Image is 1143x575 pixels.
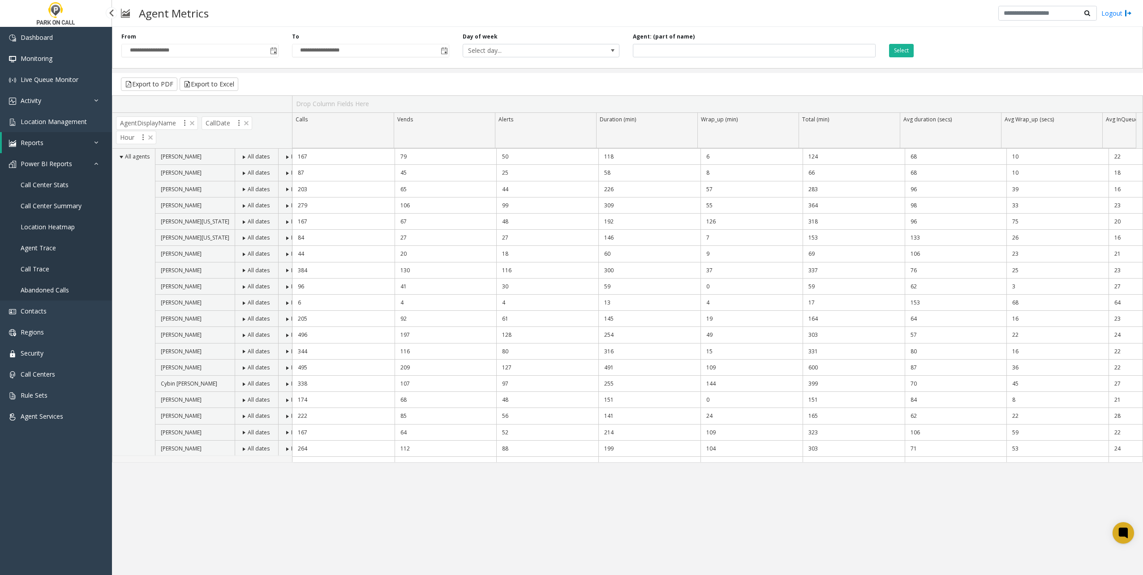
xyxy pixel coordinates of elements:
td: 84 [905,392,1007,408]
td: 50 [496,149,598,165]
td: 62 [905,279,1007,295]
span: [PERSON_NAME] [161,331,202,339]
span: All dates [248,250,270,257]
span: Security [21,349,43,357]
td: 214 [598,425,700,441]
td: 316 [598,343,700,360]
td: 97 [496,376,598,392]
td: 64 [395,425,497,441]
span: All dates [248,218,270,225]
td: 144 [700,376,803,392]
td: 0 [700,457,803,473]
span: Call Center Stats [21,180,69,189]
td: 59 [803,279,905,295]
td: 300 [598,262,700,279]
span: Call Centers [21,370,55,378]
img: 'icon' [9,140,16,147]
td: 222 [292,408,395,424]
span: All dates [248,202,270,209]
td: 75 [1006,214,1109,230]
td: 9 [1006,457,1109,473]
td: 106 [395,197,497,214]
td: 52 [496,425,598,441]
span: Hours [291,299,307,306]
span: All dates [248,364,270,371]
td: 2 [496,457,598,473]
td: 197 [395,327,497,343]
span: Drop Column Fields Here [296,99,369,108]
td: 151 [598,392,700,408]
td: 104 [700,441,803,457]
span: [PERSON_NAME] [161,429,202,436]
td: 16 [1006,343,1109,360]
td: 48 [496,392,598,408]
td: 55 [700,197,803,214]
td: 96 [292,279,395,295]
img: 'icon' [9,98,16,105]
span: Hours [291,283,307,290]
td: 3 [1006,279,1109,295]
td: 80 [905,343,1007,360]
span: All dates [248,331,270,339]
img: 'icon' [9,392,16,399]
span: Agent Services [21,412,63,421]
td: 72 [905,457,1007,473]
td: 44 [292,246,395,262]
td: 6 [292,295,395,311]
span: [PERSON_NAME][US_STATE] [161,234,229,241]
td: 167 [292,214,395,230]
td: 59 [1006,425,1109,441]
span: [PERSON_NAME] [161,283,202,290]
td: 79 [395,149,497,165]
span: [PERSON_NAME] [161,202,202,209]
td: 64 [905,311,1007,327]
td: 4 [292,457,395,473]
span: Hours [291,380,307,387]
td: 399 [803,376,905,392]
td: 116 [496,262,598,279]
td: 3 [803,457,905,473]
td: 337 [803,262,905,279]
td: 384 [292,262,395,279]
td: 6 [700,149,803,165]
span: [PERSON_NAME][US_STATE] [161,218,229,225]
td: 92 [395,311,497,327]
td: 7 [700,230,803,246]
td: 496 [292,327,395,343]
span: Call Trace [21,265,49,273]
span: All dates [248,299,270,306]
td: 44 [496,181,598,197]
span: [PERSON_NAME] [161,412,202,420]
span: All agents [125,153,150,160]
td: 226 [598,181,700,197]
td: 19 [700,311,803,327]
td: 23 [1006,246,1109,262]
span: All dates [248,396,270,403]
span: Live Queue Monitor [21,75,78,84]
td: 88 [496,441,598,457]
span: Hours [291,169,307,176]
td: 68 [1006,295,1109,311]
button: Export to Excel [180,77,238,91]
td: 323 [803,425,905,441]
td: 116 [395,343,497,360]
span: All dates [248,315,270,322]
span: Regions [21,328,44,336]
label: From [121,33,136,41]
span: Hours [291,445,307,452]
label: Agent: (part of name) [633,33,695,41]
span: Hours [291,348,307,355]
span: Hours [291,412,307,420]
td: 344 [292,343,395,360]
td: 3 [598,457,700,473]
td: 146 [598,230,700,246]
span: CallDate [202,116,252,130]
td: 283 [803,181,905,197]
span: Calls [296,116,308,123]
td: 68 [395,392,497,408]
td: 118 [598,149,700,165]
span: AgentDisplayName [116,116,198,130]
td: 141 [598,408,700,424]
button: Export to PDF [121,77,177,91]
span: All dates [248,445,270,452]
